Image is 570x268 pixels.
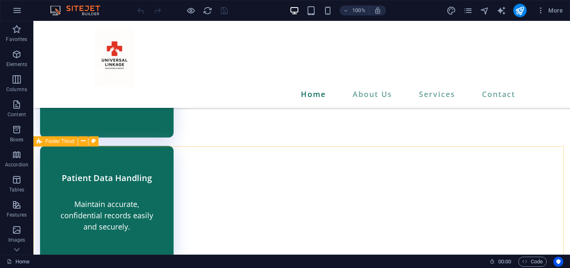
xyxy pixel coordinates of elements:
[10,136,24,143] p: Boxes
[5,161,28,168] p: Accordion
[513,4,527,17] button: publish
[202,5,212,15] button: reload
[518,257,547,267] button: Code
[504,258,505,265] span: :
[6,86,27,93] p: Columns
[497,6,506,15] i: AI Writer
[446,6,456,15] i: Design (Ctrl+Alt+Y)
[6,36,27,43] p: Favorites
[45,139,74,144] span: Footer Thrud
[374,7,381,14] i: On resize automatically adjust zoom level to fit chosen device.
[498,257,511,267] span: 00 00
[6,61,28,68] p: Elements
[489,257,512,267] h6: Session time
[463,5,473,15] button: pages
[9,186,24,193] p: Tables
[515,6,525,15] i: Publish
[497,5,507,15] button: text_generator
[537,6,563,15] span: More
[522,257,543,267] span: Code
[203,6,212,15] i: Reload page
[7,257,30,267] a: Click to cancel selection. Double-click to open Pages
[533,4,566,17] button: More
[446,5,457,15] button: design
[186,5,196,15] button: Click here to leave preview mode and continue editing
[480,5,490,15] button: navigator
[48,5,111,15] img: Editor Logo
[340,5,369,15] button: 100%
[8,237,25,243] p: Images
[352,5,366,15] h6: 100%
[8,111,26,118] p: Content
[480,6,489,15] i: Navigator
[463,6,473,15] i: Pages (Ctrl+Alt+S)
[553,257,563,267] button: Usercentrics
[7,212,27,218] p: Features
